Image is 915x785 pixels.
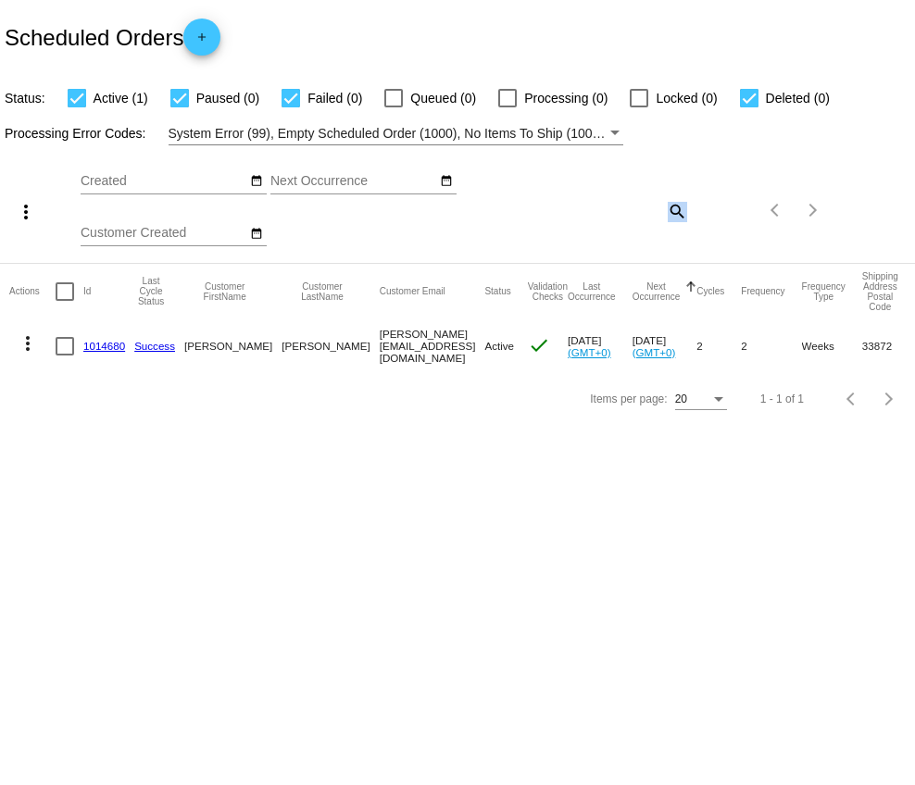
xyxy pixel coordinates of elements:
[528,264,568,319] mat-header-cell: Validation Checks
[568,319,633,373] mat-cell: [DATE]
[81,226,247,241] input: Customer Created
[633,319,697,373] mat-cell: [DATE]
[184,281,265,302] button: Change sorting for CustomerFirstName
[484,286,510,297] button: Change sorting for Status
[741,319,801,373] mat-cell: 2
[675,392,687,405] span: 20
[196,87,259,109] span: Paused (0)
[15,201,37,223] mat-icon: more_vert
[665,196,687,225] mat-icon: search
[83,340,125,352] a: 1014680
[191,31,213,53] mat-icon: add
[871,380,908,417] button: Next page
[568,346,611,358] a: (GMT+0)
[484,340,514,352] span: Active
[862,271,898,312] button: Change sorting for ShippingPostcode
[766,87,830,109] span: Deleted (0)
[134,340,175,352] a: Success
[270,174,437,189] input: Next Occurrence
[282,281,362,302] button: Change sorting for CustomerLastName
[81,174,247,189] input: Created
[5,91,45,106] span: Status:
[134,276,168,306] button: Change sorting for LastProcessingCycleId
[307,87,362,109] span: Failed (0)
[633,281,681,302] button: Change sorting for NextOccurrenceUtc
[795,192,832,229] button: Next page
[568,281,616,302] button: Change sorting for LastOccurrenceUtc
[834,380,871,417] button: Previous page
[5,126,146,141] span: Processing Error Codes:
[633,346,676,358] a: (GMT+0)
[696,286,724,297] button: Change sorting for Cycles
[675,393,727,406] mat-select: Items per page:
[250,227,263,242] mat-icon: date_range
[184,319,282,373] mat-cell: [PERSON_NAME]
[758,192,795,229] button: Previous page
[696,319,741,373] mat-cell: 2
[760,392,804,405] div: 1 - 1 of 1
[380,319,485,373] mat-cell: [PERSON_NAME][EMAIL_ADDRESS][DOMAIN_NAME]
[528,334,550,356] mat-icon: check
[656,87,717,109] span: Locked (0)
[590,392,667,405] div: Items per page:
[169,122,624,145] mat-select: Filter by Processing Error Codes
[380,286,445,297] button: Change sorting for CustomerEmail
[410,87,476,109] span: Queued (0)
[17,332,39,355] mat-icon: more_vert
[250,174,263,189] mat-icon: date_range
[862,319,915,373] mat-cell: 33872
[741,286,784,297] button: Change sorting for Frequency
[802,319,862,373] mat-cell: Weeks
[94,87,148,109] span: Active (1)
[5,19,220,56] h2: Scheduled Orders
[440,174,453,189] mat-icon: date_range
[282,319,379,373] mat-cell: [PERSON_NAME]
[524,87,608,109] span: Processing (0)
[83,286,91,297] button: Change sorting for Id
[9,264,56,319] mat-header-cell: Actions
[802,281,846,302] button: Change sorting for FrequencyType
